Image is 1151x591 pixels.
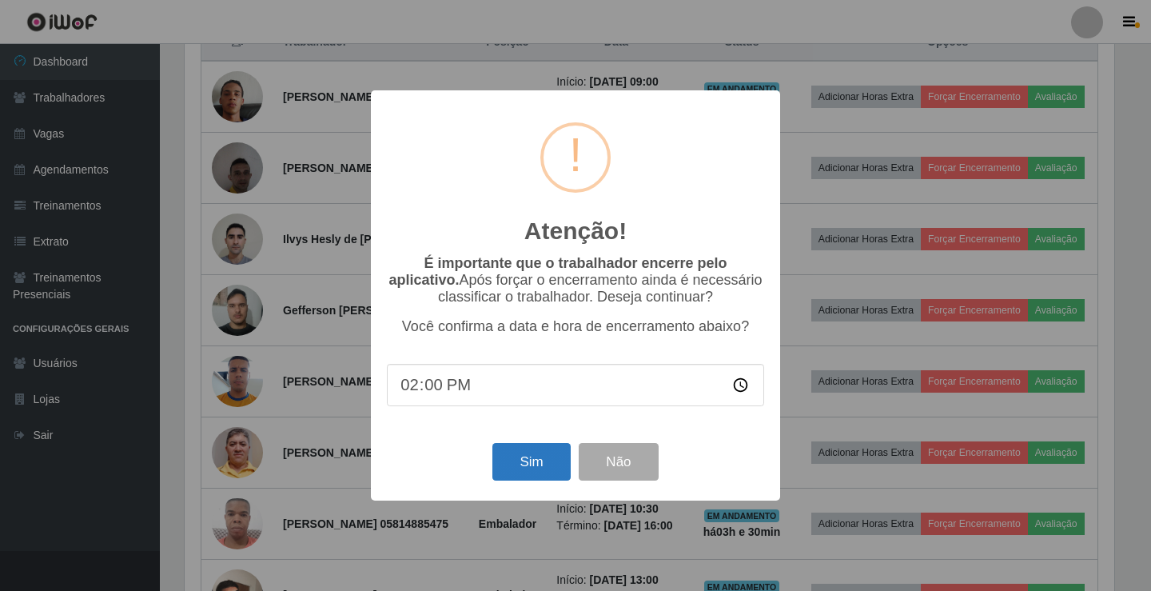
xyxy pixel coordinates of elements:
p: Você confirma a data e hora de encerramento abaixo? [387,318,764,335]
button: Sim [492,443,570,481]
h2: Atenção! [524,217,627,246]
button: Não [579,443,658,481]
b: É importante que o trabalhador encerre pelo aplicativo. [388,255,727,288]
p: Após forçar o encerramento ainda é necessário classificar o trabalhador. Deseja continuar? [387,255,764,305]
